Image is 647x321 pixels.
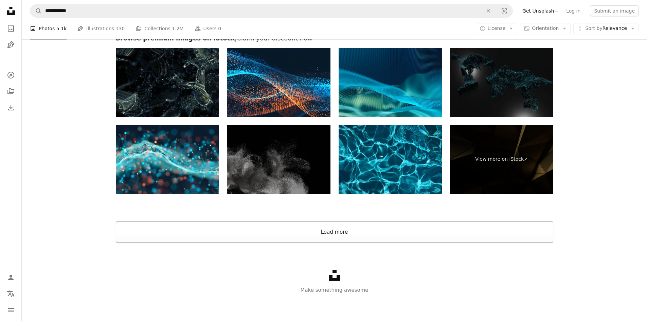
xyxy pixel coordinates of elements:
a: Collections [4,85,18,98]
img: Abstract Underwater Organics [116,48,219,117]
a: Log in [562,5,585,16]
a: Log in / Sign up [4,271,18,284]
img: Abstract earth map on dark background 3d render [450,48,553,117]
button: Sort byRelevance [573,23,639,34]
a: Home — Unsplash [4,4,18,19]
img: Abstract wire mesh background [339,48,442,117]
img: Animated transparent clean blue swimming pool water surface with waves and sunlight glitters. Wat... [339,125,442,194]
a: Illustrations 130 [77,18,125,39]
span: 1.2M [172,25,183,32]
button: Submit an image [590,5,639,16]
a: Collections 1.2M [136,18,183,39]
img: White wave of particles. [227,125,330,194]
span: Relevance [585,25,627,32]
p: Make something awesome [22,286,647,294]
a: Users 0 [195,18,221,39]
button: Clear [481,4,496,17]
span: License [488,25,506,31]
button: Orientation [520,23,571,34]
span: 0 [218,25,221,32]
a: Illustrations [4,38,18,52]
button: Menu [4,303,18,317]
span: Sort by [585,25,602,31]
span: Orientation [532,25,559,31]
button: Search Unsplash [30,4,42,17]
a: Get Unsplash+ [518,5,562,16]
img: Colorful background [227,48,330,117]
a: Photos [4,22,18,35]
a: View more on iStock↗ [450,125,553,194]
button: Visual search [496,4,513,17]
span: 130 [116,25,125,32]
form: Find visuals sitewide [30,4,513,18]
img: Grid landscape and glowing particles background [116,125,219,194]
button: License [476,23,518,34]
button: Language [4,287,18,301]
a: Download History [4,101,18,114]
a: Explore [4,68,18,82]
button: Load more [116,221,553,243]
